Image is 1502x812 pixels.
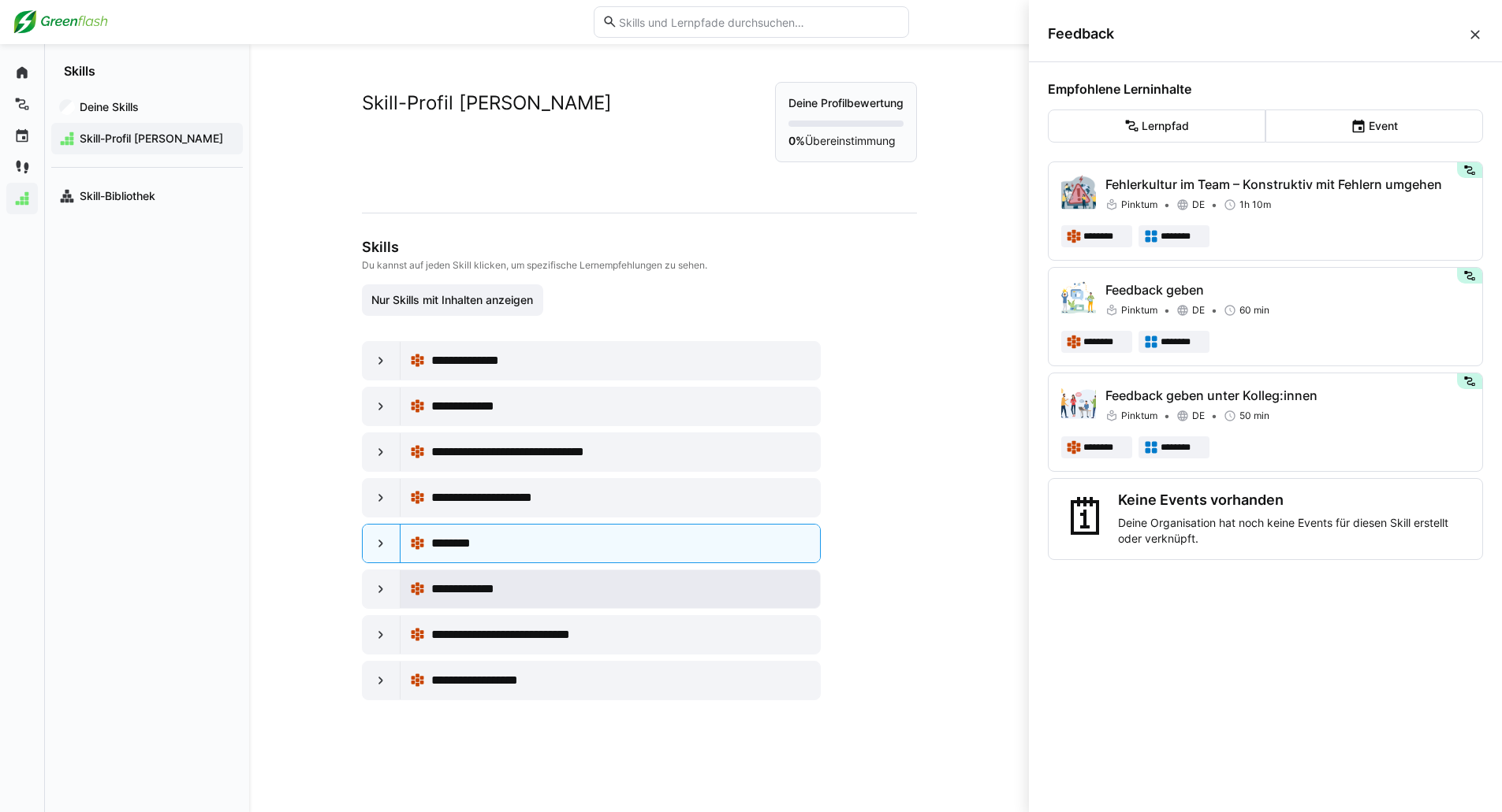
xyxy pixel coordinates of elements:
[362,91,612,115] h2: Skill-Profil [PERSON_NAME]
[1239,410,1269,422] span: 50 min
[1105,386,1470,405] p: Feedback geben unter Kolleg:innen
[1118,491,1470,509] h3: Keine Events vorhanden
[1048,25,1467,43] span: Feedback
[1121,198,1157,211] span: Pinktum
[1061,280,1096,315] img: Feedback geben
[617,15,900,29] input: Skills und Lernpfade durchsuchen…
[1121,410,1157,422] span: Pinktum
[1048,81,1483,97] h4: Empfohlene Lerninhalte
[1192,410,1205,422] span: DE
[1265,109,1483,143] eds-button-option: Event
[1061,386,1096,421] img: Feedback geben unter Kolleg:innen
[369,292,535,308] span: Nur Skills mit Inhalten anzeigen
[1239,198,1271,211] span: 1h 10m
[362,259,914,272] p: Du kannst auf jeden Skill klicken, um spezifische Lernempfehlungen zu sehen.
[362,239,914,256] h3: Skills
[1048,109,1265,143] eds-button-option: Lernpfad
[1239,304,1269,317] span: 60 min
[1118,515,1470,547] p: Deine Organisation hat noch keine Events für diesen Skill erstellt oder verknüpft.
[1105,280,1470,299] p: Feedback geben
[1061,175,1096,209] img: Fehlerkultur im Team – Konstruktiv mit Fehlern umgehen
[1121,304,1157,317] span: Pinktum
[1105,175,1470,194] p: Fehlerkultur im Team – Konstruktiv mit Fehlern umgehen
[788,133,904,149] p: Übereinstimmung
[788,134,805,147] strong: 0%
[77,131,235,146] span: Skill-Profil [PERSON_NAME]
[1192,198,1205,211] span: DE
[362,284,544,316] button: Nur Skills mit Inhalten anzeigen
[1061,491,1112,547] div: 🗓
[788,95,904,111] p: Deine Profilbewertung
[1192,304,1205,317] span: DE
